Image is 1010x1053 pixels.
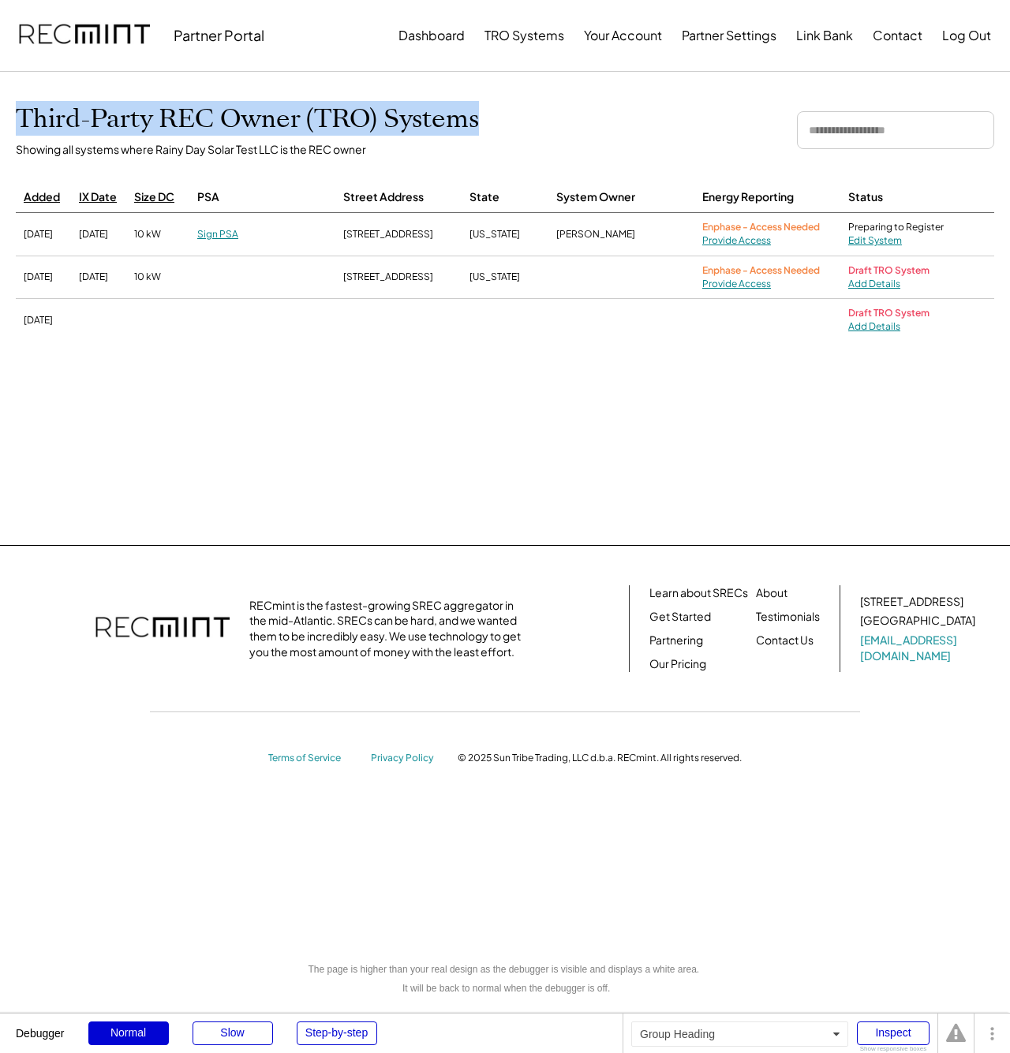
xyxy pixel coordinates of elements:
div: Enphase - Access Needed [702,264,820,278]
div: State [469,189,499,205]
div: [STREET_ADDRESS] [860,594,963,610]
div: [PERSON_NAME] [556,228,635,241]
div: © 2025 Sun Tribe Trading, LLC d.b.a. RECmint. All rights reserved. [458,752,742,764]
div: 10 kW [134,228,161,241]
a: Edit System [848,234,902,246]
div: Provide Access [702,234,771,248]
div: [US_STATE] [469,271,520,284]
button: Contact [873,20,922,51]
div: Size DC [134,189,174,205]
div: Inspect [857,1021,930,1045]
div: System Owner [556,189,635,205]
div: Energy Reporting [702,189,794,205]
div: Added [24,189,60,205]
a: Add Details [848,320,900,332]
div: Draft TRO System [848,264,930,278]
div: 10 kW [134,271,161,284]
div: Preparing to Register [848,221,944,234]
div: Group Heading [631,1021,848,1047]
div: Slow [193,1021,273,1045]
div: RECmint is the fastest-growing SREC aggregator in the mid-Atlantic. SRECs can be hard, and we wan... [249,598,529,659]
button: Partner Settings [682,20,776,51]
div: [DATE] [24,271,53,284]
a: Learn about SRECs [649,585,748,601]
a: Partnering [649,633,703,648]
button: Dashboard [398,20,465,51]
div: Step-by-step [297,1021,377,1045]
div: [DATE] [79,228,108,241]
a: Contact Us [756,633,814,648]
a: About [756,585,787,601]
a: Get Started [649,609,711,625]
a: [EMAIL_ADDRESS][DOMAIN_NAME] [860,633,978,663]
div: Debugger [16,1014,65,1039]
img: recmint-logotype%403x.png [19,9,150,62]
button: Your Account [584,20,662,51]
div: [US_STATE] [469,228,520,241]
div: Street Address [343,189,424,205]
div: [DATE] [24,314,53,327]
div: [STREET_ADDRESS] [343,228,433,241]
button: Log Out [942,20,991,51]
div: Status [848,189,883,205]
div: Normal [88,1021,169,1045]
img: recmint-logotype%403x.png [95,601,230,656]
a: Terms of Service [268,752,355,765]
div: Provide Access [702,278,771,291]
a: Add Details [848,278,900,289]
div: [DATE] [24,228,53,241]
div: Draft TRO System [848,307,930,320]
a: Privacy Policy [371,752,442,765]
a: Our Pricing [649,656,706,672]
button: Link Bank [796,20,853,51]
button: TRO Systems [484,20,564,51]
div: [GEOGRAPHIC_DATA] [860,613,975,629]
div: PSA [197,189,219,205]
div: [STREET_ADDRESS] [343,271,433,284]
a: Testimonials [756,609,820,625]
h1: Third-Party REC Owner (TRO) Systems [16,103,479,134]
div: Partner Portal [174,26,264,44]
div: Enphase - Access Needed [702,221,820,234]
div: IX Date [79,189,117,205]
div: Show responsive boxes [857,1046,930,1052]
div: [DATE] [79,271,108,284]
a: Sign PSA [197,228,238,240]
div: Showing all systems where Rainy Day Solar Test LLC is the REC owner [16,142,366,158]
